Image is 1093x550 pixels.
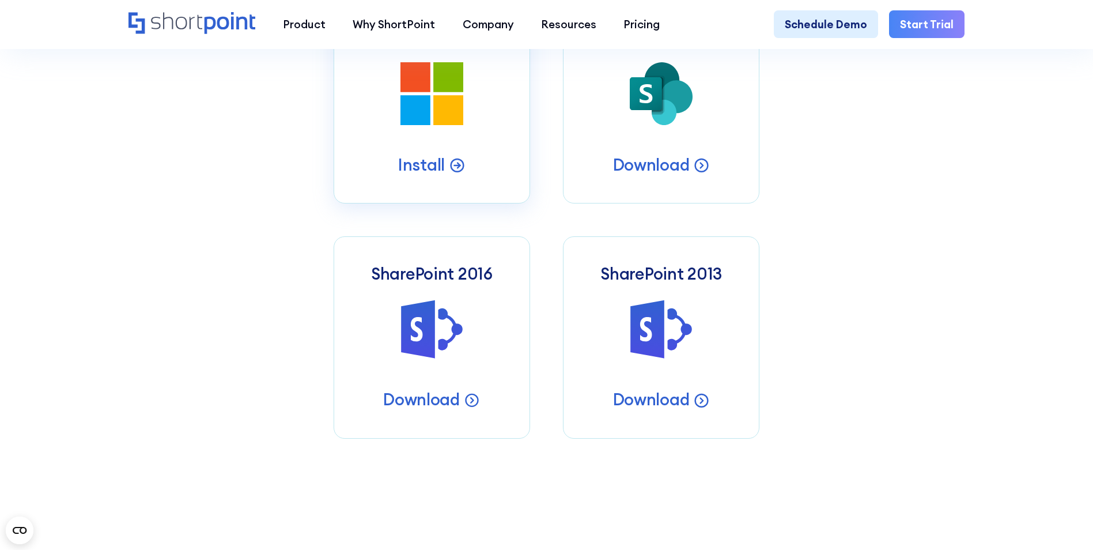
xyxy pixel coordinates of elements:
[610,10,674,37] a: Pricing
[334,1,530,204] a: Microsoft 365Install
[889,10,965,37] a: Start Trial
[339,10,449,37] a: Why ShortPoint
[563,236,759,439] a: SharePoint 2013Download
[334,236,530,439] a: SharePoint 2016Download
[600,264,722,284] h3: SharePoint 2013
[623,16,660,32] div: Pricing
[527,10,610,37] a: Resources
[541,16,596,32] div: Resources
[128,12,256,36] a: Home
[613,155,690,176] p: Download
[600,29,722,49] h3: SharePoint 2019
[449,10,527,37] a: Company
[613,389,690,410] p: Download
[383,389,460,410] p: Download
[353,16,435,32] div: Why ShortPoint
[463,16,514,32] div: Company
[379,29,484,49] h3: Microsoft 365
[563,1,759,204] a: SharePoint 2019Download
[6,517,33,544] button: Open CMP widget
[774,10,878,37] a: Schedule Demo
[283,16,326,32] div: Product
[371,264,493,284] h3: SharePoint 2016
[269,10,339,37] a: Product
[886,416,1093,550] iframe: Chat Widget
[398,155,445,176] p: Install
